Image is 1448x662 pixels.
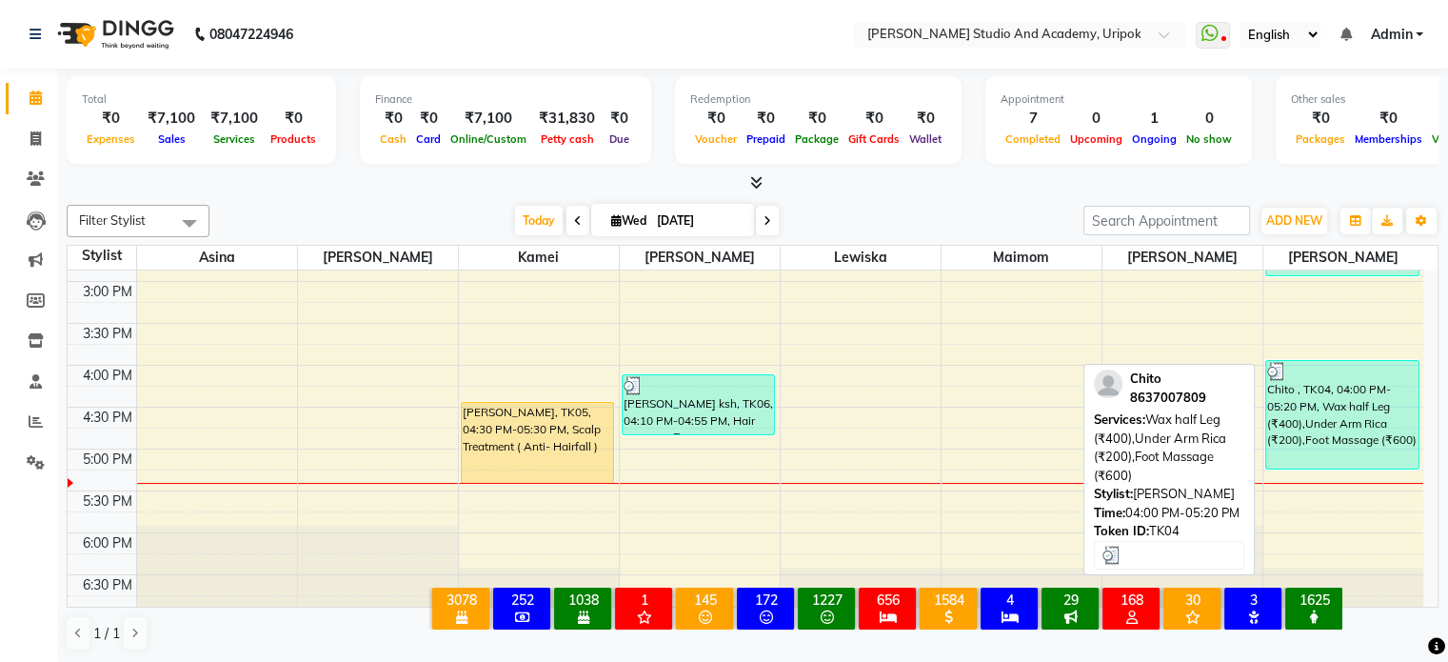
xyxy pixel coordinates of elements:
[942,246,1101,270] span: Maimom
[984,592,1034,609] div: 4
[690,108,742,130] div: ₹0
[1045,592,1095,609] div: 29
[411,108,446,130] div: ₹0
[536,132,599,146] span: Petty cash
[863,592,912,609] div: 656
[79,533,136,553] div: 6:00 PM
[79,324,136,344] div: 3:30 PM
[79,408,136,428] div: 4:30 PM
[208,132,260,146] span: Services
[79,575,136,595] div: 6:30 PM
[623,375,775,434] div: [PERSON_NAME] ksh, TK06, 04:10 PM-04:55 PM, Hair Cut Men (₹400)
[462,403,614,483] div: [PERSON_NAME], TK05, 04:30 PM-05:30 PM, Scalp Treatment ( Anti- Hairfall )
[79,450,136,470] div: 5:00 PM
[1094,522,1244,541] div: TK04
[375,108,411,130] div: ₹0
[1370,25,1412,45] span: Admin
[446,132,531,146] span: Online/Custom
[1266,213,1322,228] span: ADD NEW
[531,108,603,130] div: ₹31,830
[79,366,136,386] div: 4:00 PM
[1094,505,1125,520] span: Time:
[1094,485,1244,504] div: [PERSON_NAME]
[923,592,973,609] div: 1584
[266,132,321,146] span: Products
[459,246,619,270] span: Kamei
[1263,246,1424,270] span: [PERSON_NAME]
[904,132,946,146] span: Wallet
[1065,132,1127,146] span: Upcoming
[1261,208,1327,234] button: ADD NEW
[209,8,293,61] b: 08047224946
[1291,132,1350,146] span: Packages
[1094,411,1145,427] span: Services:
[266,108,321,130] div: ₹0
[79,491,136,512] div: 5:30 PM
[1094,504,1244,523] div: 04:00 PM-05:20 PM
[1094,486,1133,501] span: Stylist:
[1291,108,1350,130] div: ₹0
[93,624,120,644] span: 1 / 1
[620,246,780,270] span: [PERSON_NAME]
[742,132,790,146] span: Prepaid
[298,246,458,270] span: [PERSON_NAME]
[68,246,136,266] div: Stylist
[515,206,563,235] span: Today
[82,91,321,108] div: Total
[781,246,941,270] span: Lewiska
[790,132,843,146] span: Package
[680,592,729,609] div: 145
[1127,108,1181,130] div: 1
[742,108,790,130] div: ₹0
[802,592,851,609] div: 1227
[153,132,190,146] span: Sales
[1001,132,1065,146] span: Completed
[1181,132,1237,146] span: No show
[690,132,742,146] span: Voucher
[411,132,446,146] span: Card
[82,108,140,130] div: ₹0
[790,108,843,130] div: ₹0
[1094,523,1149,538] span: Token ID:
[843,132,904,146] span: Gift Cards
[1001,108,1065,130] div: 7
[82,132,140,146] span: Expenses
[1083,206,1250,235] input: Search Appointment
[1001,91,1237,108] div: Appointment
[1350,108,1427,130] div: ₹0
[1228,592,1278,609] div: 3
[1094,411,1226,483] span: Wax half Leg (₹400),Under Arm Rica (₹200),Foot Massage (₹600)
[651,207,746,235] input: 2025-09-03
[137,246,297,270] span: Asina
[603,108,636,130] div: ₹0
[1106,592,1156,609] div: 168
[904,108,946,130] div: ₹0
[446,108,531,130] div: ₹7,100
[1130,371,1161,386] span: Chito
[1289,592,1339,609] div: 1625
[79,282,136,302] div: 3:00 PM
[606,213,651,228] span: Wed
[140,108,203,130] div: ₹7,100
[1127,132,1181,146] span: Ongoing
[1167,592,1217,609] div: 30
[497,592,546,609] div: 252
[843,108,904,130] div: ₹0
[49,8,179,61] img: logo
[1181,108,1237,130] div: 0
[1130,389,1206,408] div: 8637007809
[741,592,790,609] div: 172
[436,592,486,609] div: 3078
[690,91,946,108] div: Redemption
[619,592,668,609] div: 1
[79,212,146,228] span: Filter Stylist
[1350,132,1427,146] span: Memberships
[1266,361,1418,469] div: Chito , TK04, 04:00 PM-05:20 PM, Wax half Leg (₹400),Under Arm Rica (₹200),Foot Massage (₹600)
[203,108,266,130] div: ₹7,100
[1094,370,1122,398] img: profile
[375,132,411,146] span: Cash
[375,91,636,108] div: Finance
[605,132,634,146] span: Due
[558,592,607,609] div: 1038
[1065,108,1127,130] div: 0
